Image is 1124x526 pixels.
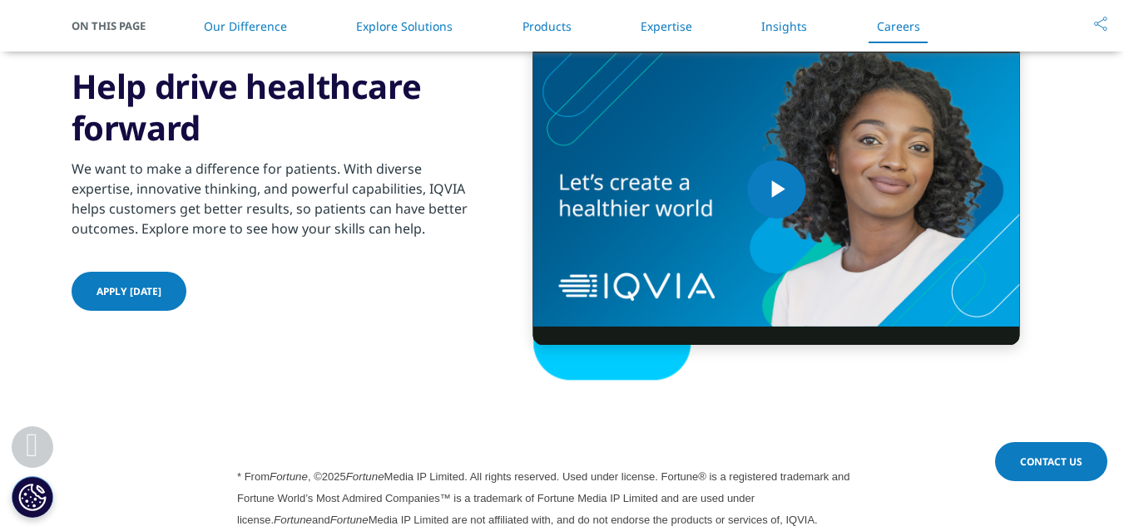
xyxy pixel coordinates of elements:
[346,470,384,483] em: Fortune
[533,34,1020,345] video-js: Video Player
[356,18,453,34] a: Explore Solutions
[12,476,53,518] button: Cookies Settings
[522,18,572,34] a: Products
[237,470,270,483] span: * From
[72,149,475,238] div: We want to make a difference for patients. With diverse expertise, innovative thinking, and power...
[274,514,312,526] em: Fortune
[97,284,161,298] span: Apply [DATE]
[204,18,287,34] a: Our Difference
[237,470,850,526] span: Media IP Limited. All rights reserved. Used under license. Fortune® is a registered trademark and...
[641,18,692,34] a: Expertise
[369,514,818,526] span: Media IP Limited are not affiliated with, and do not endorse the products or services of, IQVIA.
[995,442,1107,481] a: Contact Us
[270,470,308,483] em: Fortune
[72,17,163,34] span: On This Page
[330,514,369,526] em: Fortune
[877,18,920,34] a: Careers
[761,18,807,34] a: Insights
[312,514,330,526] span: and
[308,470,346,483] span: , ©2025
[747,160,805,219] button: Play Video
[72,272,186,311] a: Apply [DATE]
[1020,455,1082,469] span: Contact Us
[72,66,475,149] h3: Help drive healthcare forward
